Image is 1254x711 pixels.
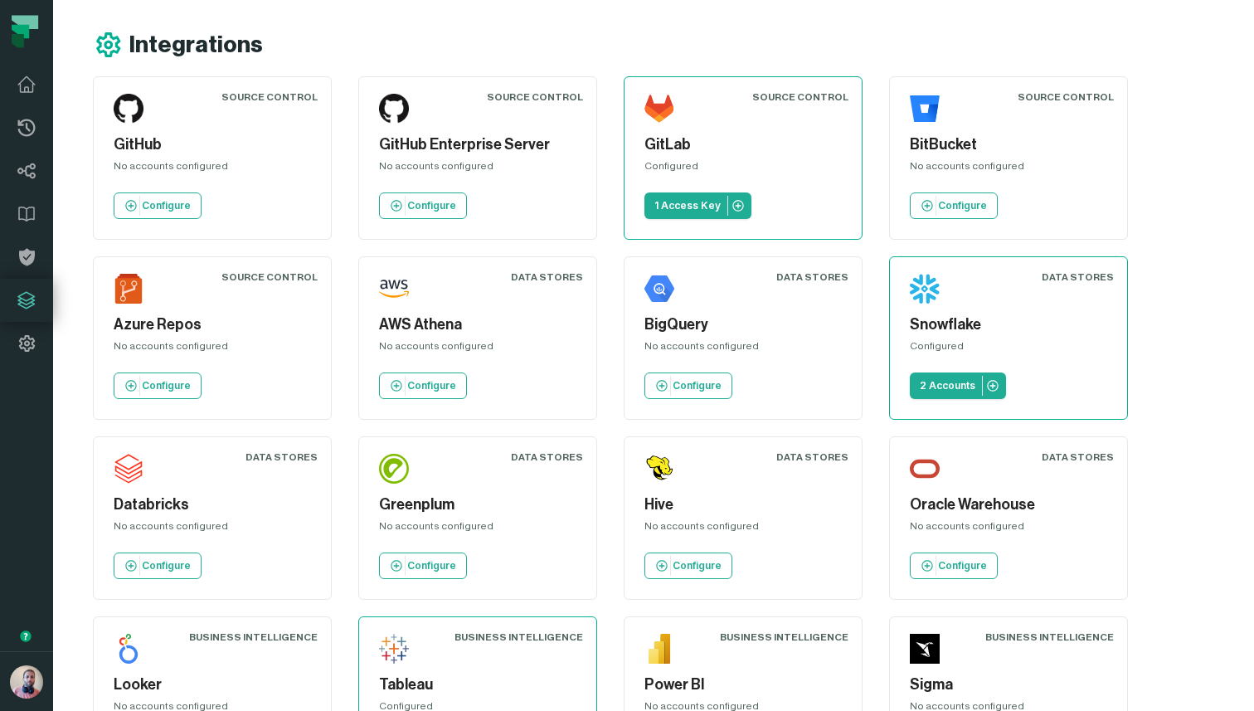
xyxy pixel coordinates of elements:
[910,192,998,219] a: Configure
[114,134,311,156] h5: GitHub
[644,674,842,696] h5: Power BI
[654,199,721,212] p: 1 Access Key
[644,94,674,124] img: GitLab
[720,631,848,644] div: Business Intelligence
[114,634,143,664] img: Looker
[910,159,1107,179] div: No accounts configured
[114,274,143,304] img: Azure Repos
[142,559,191,572] p: Configure
[938,199,987,212] p: Configure
[245,450,318,464] div: Data Stores
[910,94,940,124] img: BitBucket
[910,519,1107,539] div: No accounts configured
[910,634,940,664] img: Sigma
[644,339,842,359] div: No accounts configured
[114,674,311,696] h5: Looker
[454,631,583,644] div: Business Intelligence
[644,634,674,664] img: Power BI
[114,519,311,539] div: No accounts configured
[407,199,456,212] p: Configure
[379,159,576,179] div: No accounts configured
[379,274,409,304] img: AWS Athena
[114,314,311,336] h5: Azure Repos
[910,314,1107,336] h5: Snowflake
[379,674,576,696] h5: Tableau
[379,494,576,516] h5: Greenplum
[1042,270,1114,284] div: Data Stores
[379,192,467,219] a: Configure
[407,379,456,392] p: Configure
[379,519,576,539] div: No accounts configured
[644,519,842,539] div: No accounts configured
[114,373,202,399] a: Configure
[407,559,456,572] p: Configure
[644,159,842,179] div: Configured
[114,454,143,484] img: Databricks
[221,270,318,284] div: Source Control
[114,94,143,124] img: GitHub
[18,629,33,644] div: Tooltip anchor
[379,94,409,124] img: GitHub Enterprise Server
[114,494,311,516] h5: Databricks
[644,553,732,579] a: Configure
[644,454,674,484] img: Hive
[644,373,732,399] a: Configure
[752,90,848,104] div: Source Control
[1018,90,1114,104] div: Source Control
[673,379,722,392] p: Configure
[644,274,674,304] img: BigQuery
[910,674,1107,696] h5: Sigma
[189,631,318,644] div: Business Intelligence
[511,450,583,464] div: Data Stores
[644,494,842,516] h5: Hive
[644,314,842,336] h5: BigQuery
[776,270,848,284] div: Data Stores
[379,314,576,336] h5: AWS Athena
[673,559,722,572] p: Configure
[1042,450,1114,464] div: Data Stores
[379,339,576,359] div: No accounts configured
[910,373,1006,399] a: 2 Accounts
[379,454,409,484] img: Greenplum
[221,90,318,104] div: Source Control
[938,559,987,572] p: Configure
[920,379,975,392] p: 2 Accounts
[379,134,576,156] h5: GitHub Enterprise Server
[910,134,1107,156] h5: BitBucket
[379,634,409,664] img: Tableau
[379,553,467,579] a: Configure
[910,553,998,579] a: Configure
[910,494,1107,516] h5: Oracle Warehouse
[985,631,1114,644] div: Business Intelligence
[644,192,751,219] a: 1 Access Key
[129,31,263,60] h1: Integrations
[379,373,467,399] a: Configure
[114,159,311,179] div: No accounts configured
[142,379,191,392] p: Configure
[114,339,311,359] div: No accounts configured
[487,90,583,104] div: Source Control
[910,274,940,304] img: Snowflake
[910,454,940,484] img: Oracle Warehouse
[511,270,583,284] div: Data Stores
[644,134,842,156] h5: GitLab
[910,339,1107,359] div: Configured
[114,192,202,219] a: Configure
[114,553,202,579] a: Configure
[10,665,43,699] img: avatar of Idan Shabi
[776,450,848,464] div: Data Stores
[142,199,191,212] p: Configure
